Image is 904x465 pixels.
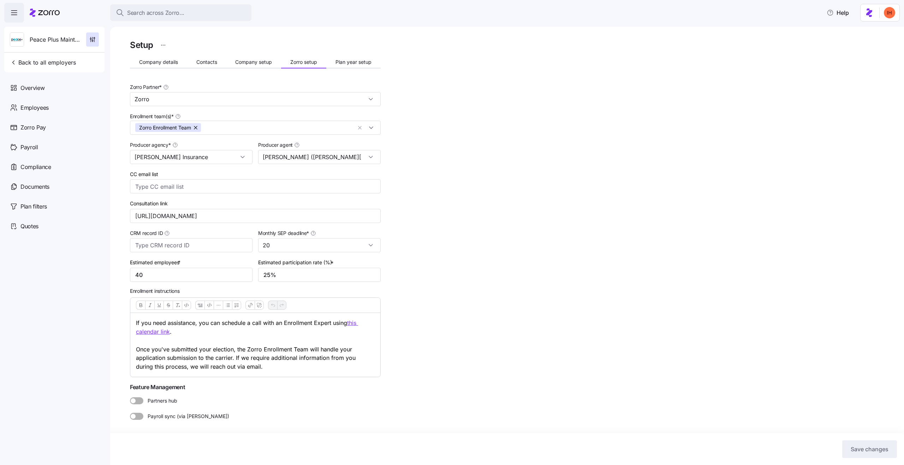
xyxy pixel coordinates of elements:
button: Remove link [255,301,264,310]
input: Select a producer agent [258,150,381,164]
button: Code block [204,301,214,310]
button: Horizontal line [214,301,223,310]
span: Payroll [20,143,38,152]
span: Plan year setup [335,60,371,65]
span: CRM record ID [130,230,163,237]
span: Feature Management [130,383,381,392]
a: Employees [4,98,105,117]
input: Select the monthly SEP deadline [258,238,381,252]
a: Compliance [4,157,105,177]
label: Estimated employees [130,259,182,266]
span: Enrollment team(s) * [130,113,174,120]
a: Quotes [4,216,105,236]
span: Zorro Pay [20,123,46,132]
span: Zorro setup [290,60,317,65]
input: Type CRM record ID [130,238,252,252]
label: Consultation link [130,200,168,207]
button: Undo [268,301,277,310]
span: Monthly SEP deadline * [258,230,309,237]
label: CC email list [130,170,158,178]
label: Estimated participation rate (%) [258,259,335,266]
span: Enrollment instructions [130,288,381,295]
span: Documents [20,182,49,191]
span: Quotes [20,222,38,231]
span: Payroll sync (via [PERSON_NAME]) [143,413,229,420]
span: Help [827,8,849,17]
span: Plan filters [20,202,47,211]
button: Bold [136,301,145,310]
button: Search across Zorro... [110,4,251,21]
img: Employer logo [10,33,24,47]
h1: Setup [130,40,153,50]
a: Zorro Pay [4,117,105,137]
button: Help [821,6,855,20]
button: Redo [277,301,286,310]
span: Search across Zorro... [127,8,184,17]
input: Enter total employees [130,268,252,282]
a: this calendar link [136,319,358,335]
a: Documents [4,177,105,197]
span: Overview [20,84,44,92]
span: Peace Plus Maintenance Corp [30,35,81,44]
button: Link [245,301,255,310]
button: Back to all employers [7,55,79,70]
a: Plan filters [4,197,105,216]
span: Contacts [196,60,217,65]
a: Payroll [4,137,105,157]
span: Compliance [20,163,51,171]
button: Save changes [842,440,897,458]
button: Clear formatting [173,301,182,310]
span: Company setup [235,60,272,65]
p: If you need assistance, you can schedule a call with an Enrollment Expert using . Once you've sub... [136,319,375,371]
input: Enter percent enrolled [258,268,381,282]
button: Blockquote [195,301,204,310]
span: Zorro Enrollment Team [139,123,191,132]
button: Bullet list [223,301,232,310]
button: Ordered list [232,301,241,310]
span: Employees [20,103,49,112]
span: Partners hub [143,397,177,404]
span: Zorro Partner * [130,84,162,91]
input: Consultation link [130,209,381,223]
input: Type CC email list [135,182,361,191]
img: f3711480c2c985a33e19d88a07d4c111 [884,7,895,18]
input: Select a partner [130,92,381,106]
button: Code [182,301,191,310]
a: Overview [4,78,105,98]
button: Italic [145,301,154,310]
span: Producer agency * [130,141,171,149]
span: Back to all employers [10,58,76,67]
button: Strikethrough [163,301,173,310]
span: Company details [139,60,178,65]
span: Save changes [851,445,888,453]
input: Select a producer agency [130,150,252,164]
button: Underline [154,301,163,310]
span: Producer agent [258,141,293,149]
